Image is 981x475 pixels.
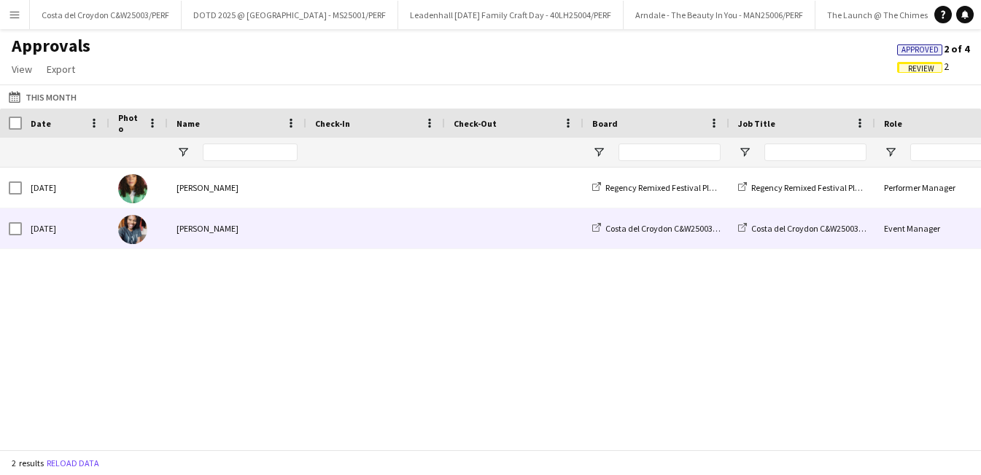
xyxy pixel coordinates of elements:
div: [PERSON_NAME] [168,168,306,208]
span: Photo [118,112,141,134]
a: Regency Remixed Festival Place FP25002/PERF [592,182,775,193]
span: Job Title [738,118,775,129]
span: Review [908,64,934,74]
input: Name Filter Input [203,144,298,161]
div: [DATE] [22,208,109,248]
a: Costa del Croydon C&W25003/PERF [592,223,733,234]
button: Arndale - The Beauty In You - MAN25006/PERF [624,1,815,29]
button: Leadenhall [DATE] Family Craft Day - 40LH25004/PERF [398,1,624,29]
a: Costa del Croydon C&W25003/PERF BINGO on the BEACH [738,223,958,234]
input: Board Filter Input [619,144,721,161]
a: View [6,60,38,79]
button: DOTD 2025 @ [GEOGRAPHIC_DATA] - MS25001/PERF [182,1,398,29]
button: Open Filter Menu [884,146,897,159]
span: Board [592,118,618,129]
span: Costa del Croydon C&W25003/PERF BINGO on the BEACH [751,223,958,234]
span: Date [31,118,51,129]
span: 2 of 4 [897,42,969,55]
a: Export [41,60,81,79]
button: Open Filter Menu [738,146,751,159]
span: Export [47,63,75,76]
span: Check-In [315,118,350,129]
a: Regency Remixed Festival Place FP25002/PERF [738,182,921,193]
input: Job Title Filter Input [764,144,866,161]
span: Approved [901,45,939,55]
button: Open Filter Menu [177,146,190,159]
span: 2 [897,60,949,73]
span: Name [177,118,200,129]
button: Open Filter Menu [592,146,605,159]
span: Regency Remixed Festival Place FP25002/PERF [605,182,775,193]
img: Livvy Evans [118,174,147,203]
button: This Month [6,88,80,106]
span: View [12,63,32,76]
span: Check-Out [454,118,497,129]
button: Costa del Croydon C&W25003/PERF [30,1,182,29]
span: Regency Remixed Festival Place FP25002/PERF [751,182,921,193]
span: Costa del Croydon C&W25003/PERF [605,223,733,234]
span: Role [884,118,902,129]
button: Reload data [44,455,102,471]
div: [DATE] [22,168,109,208]
img: Kacherelle Brown [118,215,147,244]
div: [PERSON_NAME] [168,208,306,248]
